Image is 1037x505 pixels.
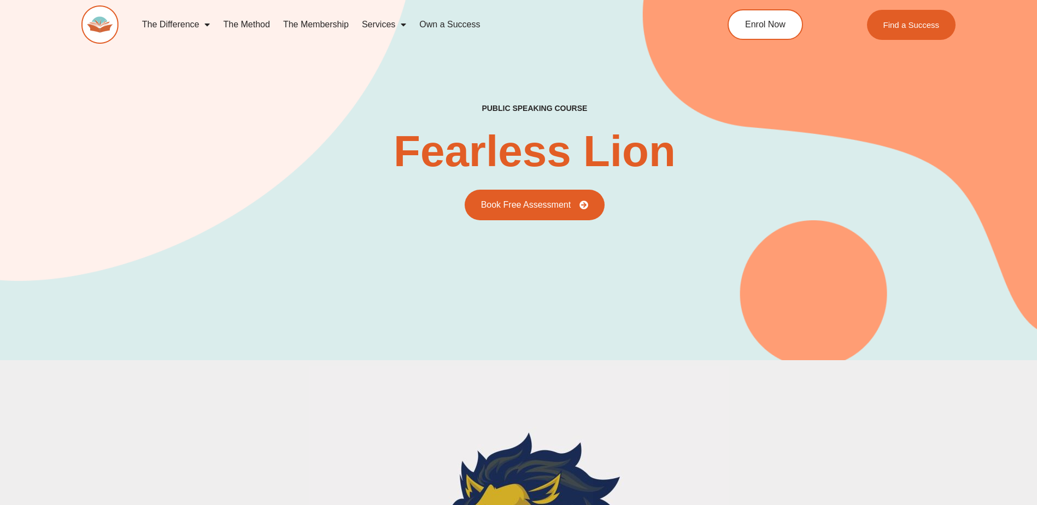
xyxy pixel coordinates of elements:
span: Find a Success [883,21,940,29]
a: Find a Success [867,10,956,40]
a: The Difference [136,12,217,37]
span: Enrol Now [745,20,786,29]
a: Enrol Now [728,9,803,40]
a: Book Free Assessment [465,190,605,220]
h2: Fearless Lion [394,130,676,173]
a: The Method [216,12,276,37]
h4: Public Speaking Course [482,104,587,113]
nav: Menu [136,12,678,37]
a: Services [355,12,413,37]
span: Book Free Assessment [481,201,571,209]
a: The Membership [277,12,355,37]
a: Own a Success [413,12,487,37]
